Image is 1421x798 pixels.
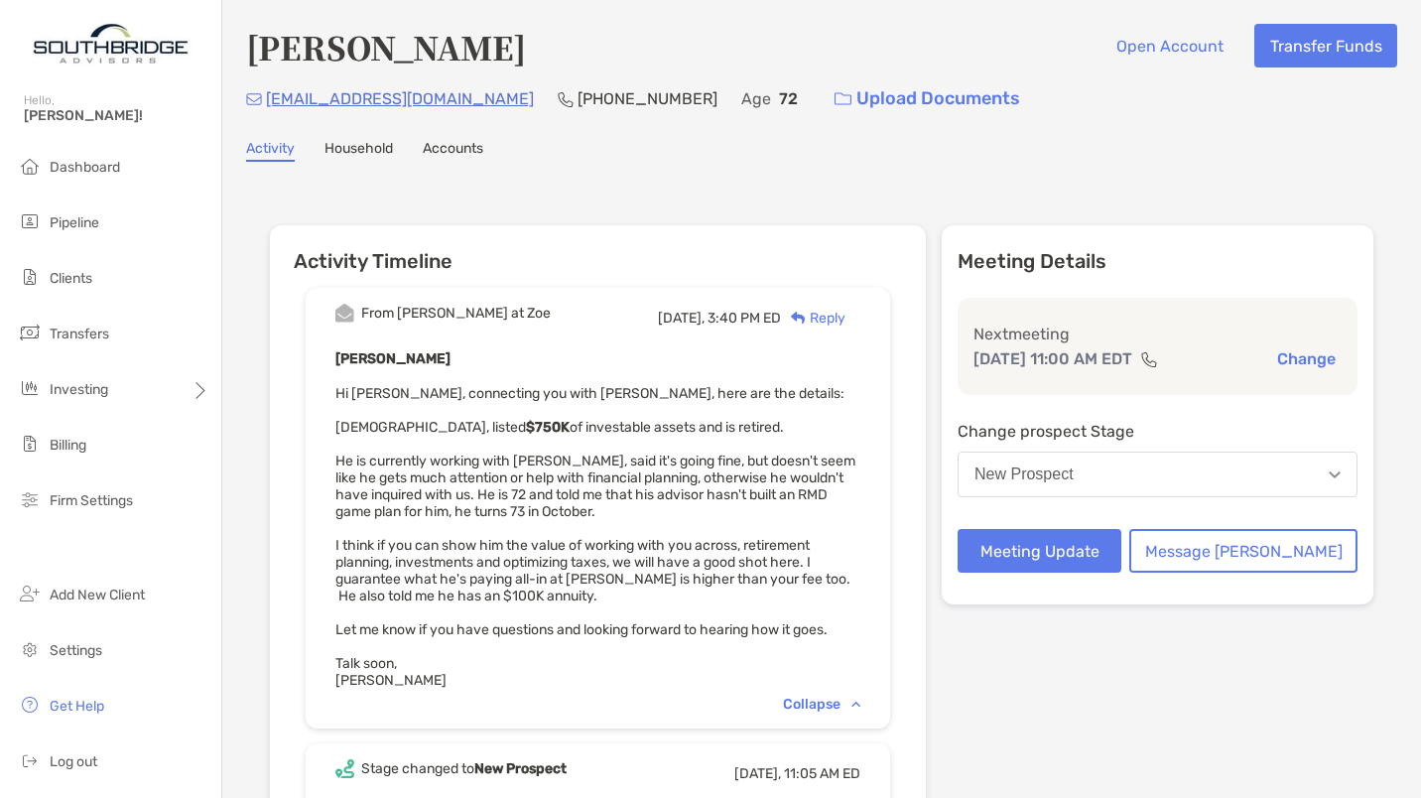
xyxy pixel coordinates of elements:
img: Chevron icon [851,701,860,707]
img: settings icon [18,637,42,661]
span: Investing [50,381,108,398]
img: Reply icon [791,312,806,325]
img: Zoe Logo [24,8,197,79]
button: Transfer Funds [1254,24,1397,67]
span: Add New Client [50,587,145,603]
div: Reply [781,308,845,329]
span: Billing [50,437,86,454]
img: investing icon [18,376,42,400]
img: button icon [835,92,851,106]
a: Household [324,140,393,162]
div: Stage changed to [361,760,567,777]
span: [DATE], [734,765,781,782]
h4: [PERSON_NAME] [246,24,526,69]
strong: $750K [526,419,570,436]
button: Open Account [1100,24,1238,67]
p: Age [741,86,771,111]
img: communication type [1140,351,1158,367]
b: [PERSON_NAME] [335,350,451,367]
img: billing icon [18,432,42,456]
button: Message [PERSON_NAME] [1129,529,1357,573]
img: logout icon [18,748,42,772]
span: Firm Settings [50,492,133,509]
p: [EMAIL_ADDRESS][DOMAIN_NAME] [266,86,534,111]
img: pipeline icon [18,209,42,233]
a: Upload Documents [822,77,1033,120]
img: clients icon [18,265,42,289]
p: 72 [779,86,798,111]
div: Collapse [783,696,860,713]
span: Settings [50,642,102,659]
span: Log out [50,753,97,770]
img: add_new_client icon [18,582,42,605]
button: New Prospect [958,452,1357,497]
span: Hi [PERSON_NAME], connecting you with [PERSON_NAME], here are the details: [DEMOGRAPHIC_DATA], li... [335,385,855,689]
span: [DATE], [658,310,705,327]
span: Dashboard [50,159,120,176]
h6: Activity Timeline [270,225,926,273]
span: [PERSON_NAME]! [24,107,209,124]
img: Email Icon [246,93,262,105]
span: 11:05 AM ED [784,765,860,782]
a: Activity [246,140,295,162]
img: Event icon [335,304,354,323]
img: firm-settings icon [18,487,42,511]
p: Next meeting [973,322,1342,346]
img: Open dropdown arrow [1329,471,1341,478]
span: 3:40 PM ED [708,310,781,327]
div: New Prospect [974,465,1074,483]
p: Meeting Details [958,249,1357,274]
button: Meeting Update [958,529,1121,573]
p: [PHONE_NUMBER] [578,86,717,111]
img: transfers icon [18,321,42,344]
p: Change prospect Stage [958,419,1357,444]
img: dashboard icon [18,154,42,178]
img: get-help icon [18,693,42,717]
img: Phone Icon [558,91,574,107]
span: Clients [50,270,92,287]
span: Get Help [50,698,104,715]
span: Pipeline [50,214,99,231]
a: Accounts [423,140,483,162]
button: Change [1271,348,1342,369]
span: Transfers [50,326,109,342]
div: From [PERSON_NAME] at Zoe [361,305,551,322]
img: Event icon [335,759,354,778]
b: New Prospect [474,760,567,777]
p: [DATE] 11:00 AM EDT [973,346,1132,371]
